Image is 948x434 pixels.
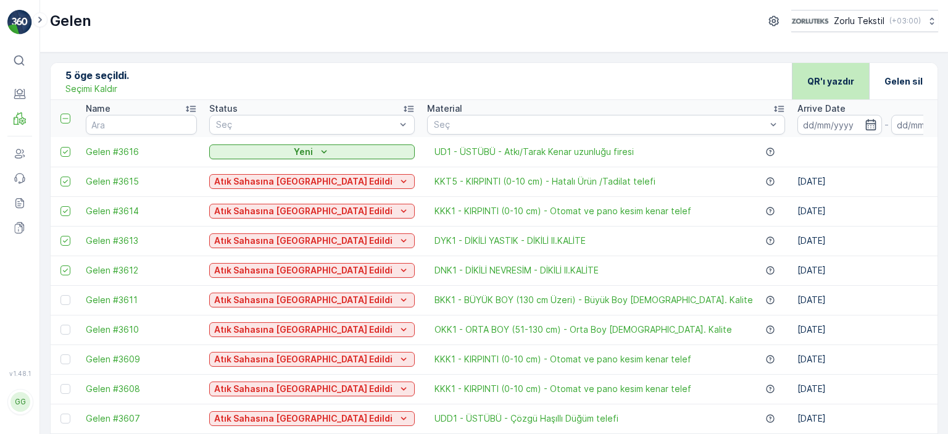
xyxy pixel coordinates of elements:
a: DYK1 - DİKİLİ YASTIK - DİKİLİ II.KALİTE [434,235,586,247]
div: Toggle Row Selected [60,206,70,216]
p: Seç [434,119,766,131]
div: Toggle Row Selected [60,295,70,305]
a: Gelen #3610 [86,323,197,336]
button: Atık Sahasına Kabul Edildi [209,204,415,219]
button: Atık Sahasına Kabul Edildi [209,263,415,278]
p: Gelen sil [884,75,923,88]
p: Seç [216,119,396,131]
a: OKK1 - ORTA BOY (51-130 cm) - Orta Boy 2. Kalite [434,323,732,336]
span: Net Tutar : [10,264,57,274]
div: Toggle Row Selected [60,265,70,275]
button: Atık Sahasına Kabul Edildi [209,233,415,248]
a: Gelen #3616 [86,146,197,158]
a: Gelen #3612 [86,264,197,277]
div: Toggle Row Selected [60,414,70,424]
button: Zorlu Tekstil(+03:00) [791,10,938,32]
div: Toggle Row Selected [60,384,70,394]
span: Son Ağırlık : [10,284,62,294]
button: GG [7,380,32,424]
a: BKK1 - BÜYÜK BOY (130 cm Üzeri) - Büyük Boy 2. Kalite [434,294,753,306]
p: 5 öge seçildi. [65,68,129,83]
img: 6-1-9-3_wQBzyll.png [791,14,829,28]
span: UD1 - ÜSTÜBÜ - Atkı/Tarak Kenar uzunluğu firesi [78,243,285,254]
a: UDD1 - ÜSTÜBÜ - Çözgü Haşıllı Düğüm telefi [434,412,618,425]
p: Atık Sahasına [GEOGRAPHIC_DATA] Edildi [214,205,393,217]
button: Atık Sahasına Kabul Edildi [209,322,415,337]
a: Gelen #3615 [86,175,197,188]
p: Name [86,102,110,115]
p: Material [427,102,462,115]
p: Arrive Date [797,102,846,115]
span: 0 kg [54,223,73,233]
a: KKK1 - KIRPINTI (0-10 cm) - Otomat ve pano kesim kenar telef [434,205,691,217]
p: Yeni [294,146,313,158]
a: UD1 - ÜSTÜBÜ - Atkı/Tarak Kenar uzunluğu firesi [434,146,634,158]
p: Atık Sahasına [GEOGRAPHIC_DATA] Edildi [214,294,393,306]
p: Atık Sahasına [GEOGRAPHIC_DATA] Edildi [214,235,393,247]
span: Name : [10,202,41,213]
p: Atık Sahasına [GEOGRAPHIC_DATA] Edildi [214,264,393,277]
a: Gelen #3609 [86,353,197,365]
a: Gelen #3614 [86,205,197,217]
div: Toggle Row Selected [60,325,70,335]
a: Gelen #3613 [86,235,197,247]
button: Atık Sahasına Kabul Edildi [209,293,415,307]
div: Toggle Row Selected [60,354,70,364]
span: Malzeme Türü : [10,243,78,254]
p: Zorlu Tekstil [834,15,884,27]
div: Toggle Row Selected [60,147,70,157]
input: Ara [86,115,197,135]
span: 0 kg [57,264,76,274]
button: Yeni [209,144,415,159]
p: Atık Sahasına [GEOGRAPHIC_DATA] Edildi [214,412,393,425]
p: - [884,117,889,132]
a: Gelen #3611 [86,294,197,306]
p: Gelen #3616 [443,10,504,25]
button: Atık Sahasına Kabul Edildi [209,174,415,189]
p: Atık Sahasına [GEOGRAPHIC_DATA] Edildi [214,175,393,188]
div: GG [10,392,30,412]
div: Toggle Row Selected [60,177,70,186]
p: Seçimi Kaldır [65,83,117,95]
span: İlk Ağırlık : [10,223,54,233]
button: Atık Sahasına Kabul Edildi [209,411,415,426]
p: QR'ı yazdır [807,75,854,88]
p: Atık Sahasına [GEOGRAPHIC_DATA] Edildi [214,383,393,395]
a: Gelen #3608 [86,383,197,395]
p: Gelen [50,11,91,31]
a: KKK1 - KIRPINTI (0-10 cm) - Otomat ve pano kesim kenar telef [434,353,691,365]
img: logo [7,10,32,35]
span: Gelen #3616 [41,202,94,213]
a: KKT5 - KIRPINTI (0-10 cm) - Hatalı Ürün /Tadilat telefi [434,175,655,188]
span: BKK1 - BÜYÜK BOY (130 cm Üzeri) - Büyük Boy [DEMOGRAPHIC_DATA]. Kalite [434,294,753,306]
button: Atık Sahasına Kabul Edildi [209,352,415,367]
span: v 1.48.1 [7,370,32,377]
p: Atık Sahasına [GEOGRAPHIC_DATA] Edildi [214,353,393,365]
p: ( +03:00 ) [889,16,921,26]
a: DNK1 - DİKİLİ NEVRESİM - DİKİLİ II.KALİTE [434,264,599,277]
span: OKK1 - ORTA BOY (51-130 cm) - Orta Boy [DEMOGRAPHIC_DATA]. Kalite [434,323,732,336]
p: Atık Sahasına [GEOGRAPHIC_DATA] Edildi [214,323,393,336]
a: KKK1 - KIRPINTI (0-10 cm) - Otomat ve pano kesim kenar telef [434,383,691,395]
p: Status [209,102,238,115]
a: Gelen #3607 [86,412,197,425]
button: Atık Sahasına Kabul Edildi [209,382,415,396]
span: 0 kg [62,284,80,294]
